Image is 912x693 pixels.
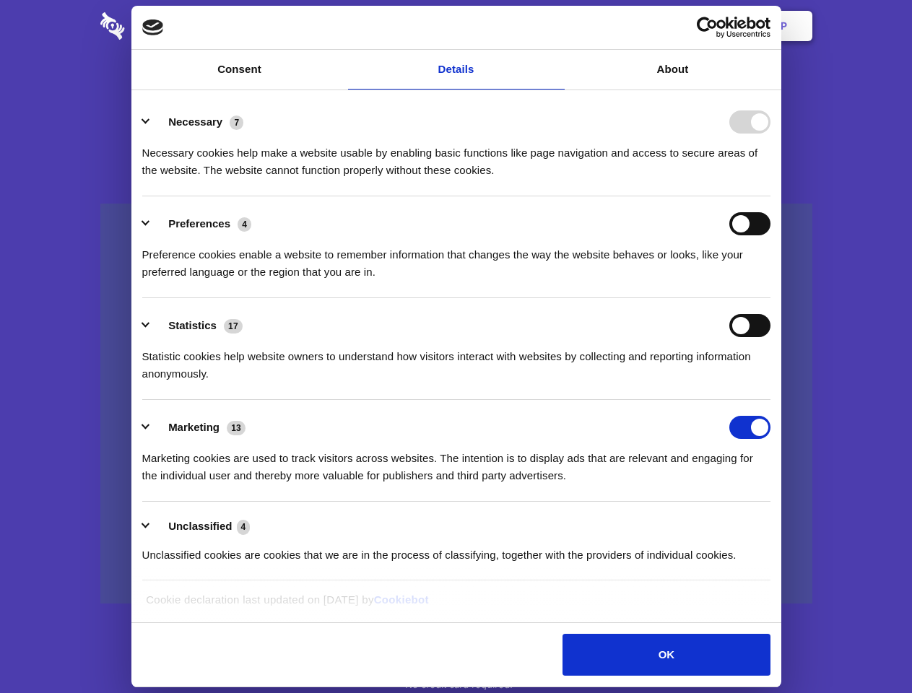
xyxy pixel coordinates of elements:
iframe: Drift Widget Chat Controller [840,621,895,676]
label: Preferences [168,217,230,230]
a: Usercentrics Cookiebot - opens in a new window [644,17,770,38]
span: 4 [237,520,251,534]
div: Cookie declaration last updated on [DATE] by [135,591,777,619]
div: Necessary cookies help make a website usable by enabling basic functions like page navigation and... [142,134,770,179]
a: Contact [586,4,652,48]
h1: Eliminate Slack Data Loss. [100,65,812,117]
button: Statistics (17) [142,314,252,337]
div: Statistic cookies help website owners to understand how visitors interact with websites by collec... [142,337,770,383]
a: Cookiebot [374,593,429,606]
a: Wistia video thumbnail [100,204,812,604]
button: Preferences (4) [142,212,261,235]
img: logo-wordmark-white-trans-d4663122ce5f474addd5e946df7df03e33cb6a1c49d2221995e7729f52c070b2.svg [100,12,224,40]
img: logo [142,19,164,35]
div: Marketing cookies are used to track visitors across websites. The intention is to display ads tha... [142,439,770,484]
label: Marketing [168,421,220,433]
label: Necessary [168,115,222,128]
a: Login [655,4,718,48]
a: Pricing [424,4,487,48]
button: OK [563,634,770,676]
a: Details [348,50,565,90]
h4: Auto-redaction of sensitive data, encrypted data sharing and self-destructing private chats. Shar... [100,131,812,179]
a: About [565,50,781,90]
span: 4 [238,217,251,232]
span: 7 [230,115,243,130]
a: Consent [131,50,348,90]
button: Unclassified (4) [142,518,259,536]
div: Preference cookies enable a website to remember information that changes the way the website beha... [142,235,770,281]
button: Necessary (7) [142,110,253,134]
span: 13 [227,421,246,435]
button: Marketing (13) [142,416,255,439]
div: Unclassified cookies are cookies that we are in the process of classifying, together with the pro... [142,536,770,564]
span: 17 [224,319,243,334]
label: Statistics [168,319,217,331]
